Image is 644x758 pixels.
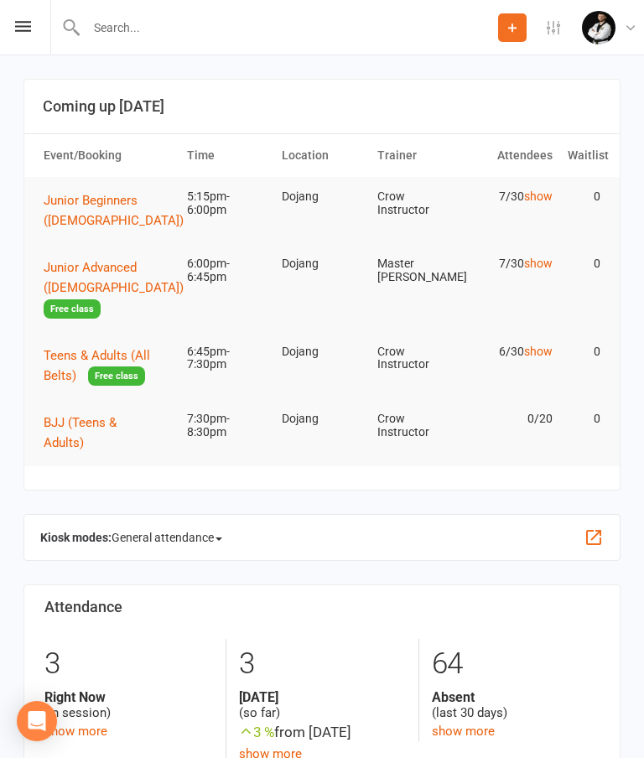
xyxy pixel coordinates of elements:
span: Free class [44,299,101,319]
strong: Kiosk modes: [40,531,112,544]
td: 6:00pm-6:45pm [179,244,275,297]
td: 0/20 [465,399,560,439]
td: Master [PERSON_NAME] [370,244,465,297]
span: Free class [88,366,145,386]
strong: [DATE] [239,689,407,705]
td: 0 [560,332,608,371]
a: show [524,257,553,270]
td: Dojang [274,399,370,439]
div: Open Intercom Messenger [17,701,57,741]
th: Time [179,134,275,177]
div: 3 [44,639,213,689]
img: thumb_image1654264687.png [582,11,615,44]
strong: Right Now [44,689,213,705]
span: Teens & Adults (All Belts) [44,348,150,383]
td: 0 [560,244,608,283]
span: Junior Beginners ([DEMOGRAPHIC_DATA]) [44,193,184,228]
strong: Absent [432,689,600,705]
div: from [DATE] [239,721,407,744]
a: show [524,345,553,358]
a: show [524,189,553,203]
td: Dojang [274,244,370,283]
td: Crow Instructor [370,399,465,452]
th: Event/Booking [36,134,179,177]
span: General attendance [112,524,222,551]
span: BJJ (Teens & Adults) [44,415,117,450]
td: 6/30 [465,332,560,371]
td: Crow Instructor [370,332,465,385]
div: 64 [432,639,600,689]
h3: Coming up [DATE] [43,98,601,115]
button: Junior Beginners ([DEMOGRAPHIC_DATA]) [44,190,195,231]
td: 0 [560,399,608,439]
h3: Attendance [44,599,600,615]
button: BJJ (Teens & Adults) [44,413,172,453]
td: 6:45pm-7:30pm [179,332,275,385]
td: 0 [560,177,608,216]
button: Junior Advanced ([DEMOGRAPHIC_DATA])Free class [44,257,195,319]
a: show more [432,724,495,739]
th: Trainer [370,134,465,177]
button: Teens & Adults (All Belts)Free class [44,345,172,387]
div: (so far) [239,689,407,721]
td: Dojang [274,177,370,216]
span: Junior Advanced ([DEMOGRAPHIC_DATA]) [44,260,184,295]
th: Attendees [465,134,560,177]
td: Crow Instructor [370,177,465,230]
th: Waitlist [560,134,608,177]
td: Dojang [274,332,370,371]
td: 7/30 [465,244,560,283]
div: (in session) [44,689,213,721]
td: 5:15pm-6:00pm [179,177,275,230]
a: show more [44,724,107,739]
input: Search... [81,16,498,39]
span: 3 % [239,724,274,740]
td: 7/30 [465,177,560,216]
td: 7:30pm-8:30pm [179,399,275,452]
div: (last 30 days) [432,689,600,721]
div: 3 [239,639,407,689]
th: Location [274,134,370,177]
